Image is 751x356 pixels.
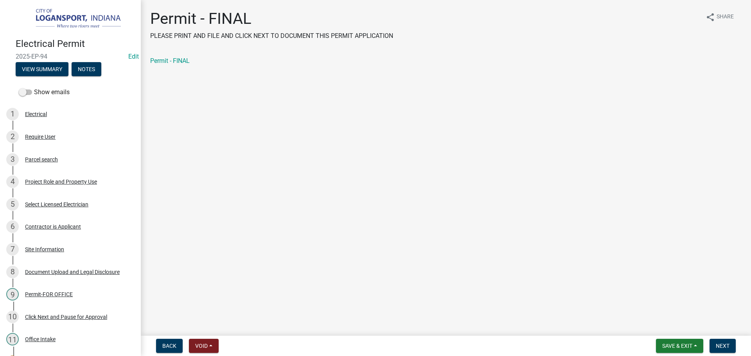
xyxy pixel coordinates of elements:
div: 10 [6,311,19,323]
a: Permit - FINAL [150,57,190,64]
wm-modal-confirm: Edit Application Number [128,53,139,60]
span: Void [195,343,208,349]
div: 6 [6,220,19,233]
div: Permit-FOR OFFICE [25,292,73,297]
div: Parcel search [25,157,58,162]
h4: Electrical Permit [16,38,135,50]
span: Back [162,343,176,349]
div: Electrical [25,111,47,117]
span: Save & Exit [662,343,692,349]
div: 5 [6,198,19,211]
div: Site Information [25,247,64,252]
a: Edit [128,53,139,60]
button: View Summary [16,62,68,76]
div: 3 [6,153,19,166]
wm-modal-confirm: Notes [72,66,101,73]
div: Document Upload and Legal Disclosure [25,269,120,275]
span: 2025-EP-94 [16,53,125,60]
div: 2 [6,131,19,143]
div: 7 [6,243,19,256]
div: 8 [6,266,19,278]
button: Save & Exit [656,339,703,353]
button: shareShare [699,9,740,25]
div: Click Next and Pause for Approval [25,314,107,320]
div: 1 [6,108,19,120]
button: Void [189,339,219,353]
button: Back [156,339,183,353]
div: Select Licensed Electrician [25,202,88,207]
i: share [706,13,715,22]
button: Notes [72,62,101,76]
div: 9 [6,288,19,301]
button: Next [710,339,736,353]
div: Require User [25,134,56,140]
wm-modal-confirm: Summary [16,66,68,73]
img: City of Logansport, Indiana [16,8,128,30]
span: Share [717,13,734,22]
div: Project Role and Property Use [25,179,97,184]
div: Office Intake [25,336,56,342]
div: 11 [6,333,19,345]
div: 4 [6,175,19,188]
p: PLEASE PRINT AND FILE AND CLICK NEXT TO DOCUMENT THIS PERMIT APPLICATION [150,31,393,41]
span: Next [716,343,729,349]
div: Contractor is Applicant [25,224,81,229]
label: Show emails [19,88,70,97]
h1: Permit - FINAL [150,9,393,28]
